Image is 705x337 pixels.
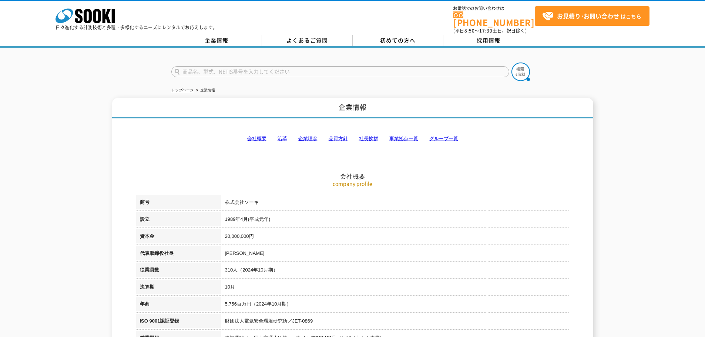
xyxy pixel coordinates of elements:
[171,66,509,77] input: 商品名、型式、NETIS番号を入力してください
[136,212,221,229] th: 設立
[443,35,534,46] a: 採用情報
[136,314,221,331] th: ISO 9001認証登録
[221,280,569,297] td: 10月
[221,195,569,212] td: 株式会社ソーキ
[247,136,266,141] a: 会社概要
[453,6,535,11] span: お電話でのお問い合わせは
[221,314,569,331] td: 財団法人電気安全環境研究所／JET-0869
[557,11,619,20] strong: お見積り･お問い合わせ
[453,27,527,34] span: (平日 ～ 土日、祝日除く)
[221,297,569,314] td: 5,756百万円（2024年10月期）
[136,180,569,188] p: company profile
[535,6,649,26] a: お見積り･お問い合わせはこちら
[195,87,215,94] li: 企業情報
[453,11,535,27] a: [PHONE_NUMBER]
[136,263,221,280] th: 従業員数
[221,212,569,229] td: 1989年4月(平成元年)
[262,35,353,46] a: よくあるご質問
[221,246,569,263] td: [PERSON_NAME]
[221,263,569,280] td: 310人（2024年10月期）
[329,136,348,141] a: 品質方針
[511,63,530,81] img: btn_search.png
[136,280,221,297] th: 決算期
[136,297,221,314] th: 年商
[479,27,493,34] span: 17:30
[542,11,641,22] span: はこちら
[171,88,194,92] a: トップページ
[136,195,221,212] th: 商号
[464,27,475,34] span: 8:50
[359,136,378,141] a: 社長挨拶
[353,35,443,46] a: 初めての方へ
[171,35,262,46] a: 企業情報
[298,136,318,141] a: 企業理念
[221,229,569,246] td: 20,000,000円
[56,25,218,30] p: 日々進化する計測技術と多種・多様化するニーズにレンタルでお応えします。
[429,136,458,141] a: グループ一覧
[136,229,221,246] th: 資本金
[136,246,221,263] th: 代表取締役社長
[278,136,287,141] a: 沿革
[112,98,593,118] h1: 企業情報
[389,136,418,141] a: 事業拠点一覧
[136,98,569,180] h2: 会社概要
[380,36,416,44] span: 初めての方へ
